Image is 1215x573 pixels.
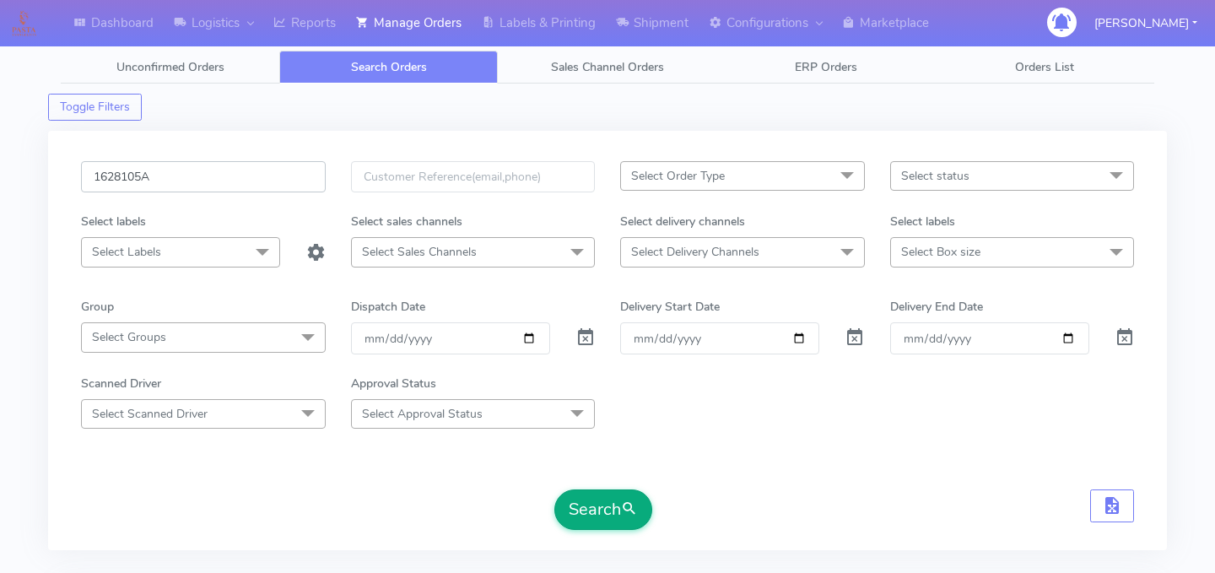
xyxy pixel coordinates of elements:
label: Select delivery channels [620,213,745,230]
label: Delivery End Date [890,298,983,316]
span: Select status [901,168,969,184]
label: Group [81,298,114,316]
label: Scanned Driver [81,375,161,392]
span: Sales Channel Orders [551,59,664,75]
label: Delivery Start Date [620,298,720,316]
span: Select Delivery Channels [631,244,759,260]
label: Approval Status [351,375,436,392]
span: Search Orders [351,59,427,75]
button: Toggle Filters [48,94,142,121]
label: Select labels [890,213,955,230]
label: Dispatch Date [351,298,425,316]
span: Orders List [1015,59,1074,75]
span: Unconfirmed Orders [116,59,224,75]
label: Select labels [81,213,146,230]
span: ERP Orders [795,59,857,75]
span: Select Sales Channels [362,244,477,260]
input: Order Id [81,161,326,192]
span: Select Scanned Driver [92,406,208,422]
label: Select sales channels [351,213,462,230]
ul: Tabs [61,51,1154,84]
span: Select Order Type [631,168,725,184]
input: Customer Reference(email,phone) [351,161,596,192]
button: Search [554,489,652,530]
span: Select Labels [92,244,161,260]
span: Select Box size [901,244,980,260]
button: [PERSON_NAME] [1082,6,1210,41]
span: Select Groups [92,329,166,345]
span: Select Approval Status [362,406,483,422]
